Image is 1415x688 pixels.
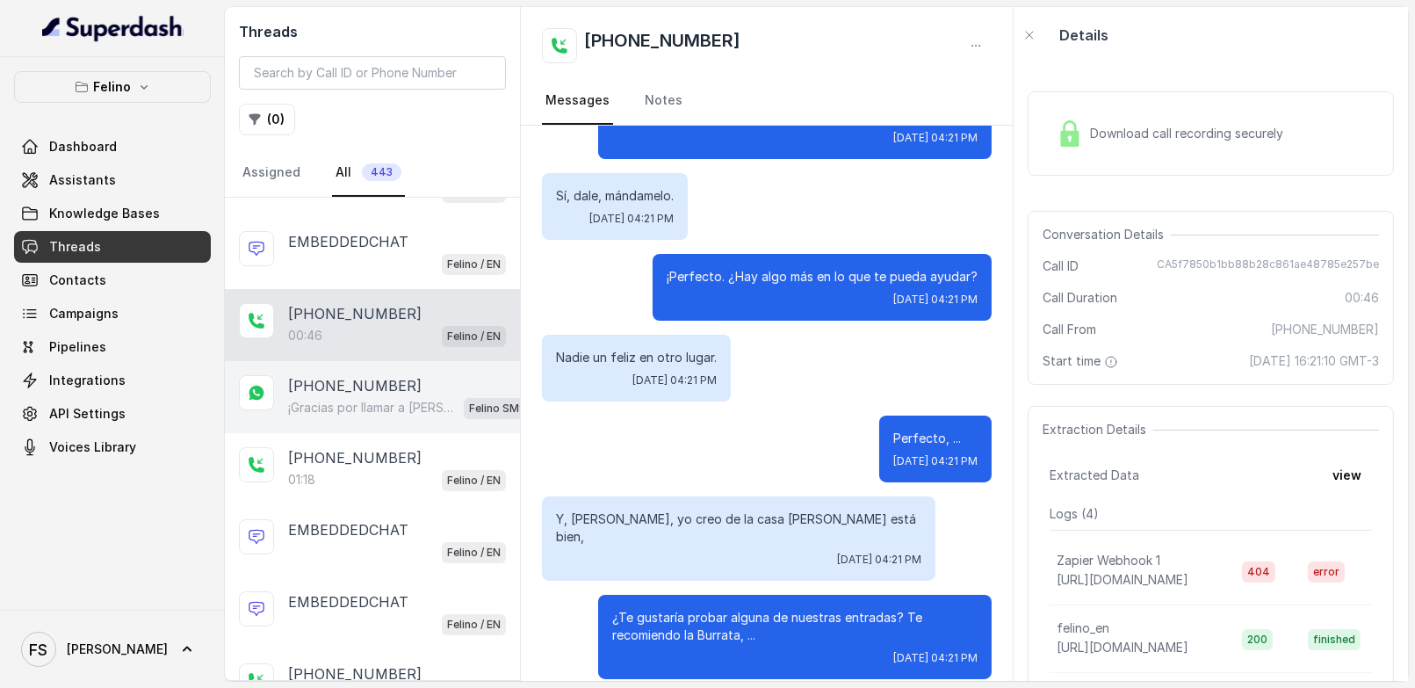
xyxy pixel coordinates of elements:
p: Felino SMS Whatsapp [469,400,539,417]
span: Extraction Details [1043,421,1153,438]
a: Threads [14,231,211,263]
p: [PHONE_NUMBER] [288,447,422,468]
span: [DATE] 04:21 PM [893,454,978,468]
span: Voices Library [49,438,136,456]
a: Knowledge Bases [14,198,211,229]
p: Felino / EN [447,256,501,273]
h2: [PHONE_NUMBER] [584,28,740,63]
p: ¿Te gustaría probar alguna de nuestras entradas? Te recomiendo la Burrata, ... [612,609,978,644]
span: [DATE] 04:21 PM [837,553,921,567]
span: Assistants [49,171,116,189]
span: [DATE] 04:21 PM [893,131,978,145]
span: Knowledge Bases [49,205,160,222]
p: Felino / EN [447,328,501,345]
span: 443 [362,163,401,181]
nav: Tabs [542,77,992,125]
p: [PHONE_NUMBER] [288,303,422,324]
a: Integrations [14,365,211,396]
p: Logs ( 4 ) [1050,505,1372,523]
p: 00:46 [288,327,322,344]
span: Dashboard [49,138,117,156]
img: Lock Icon [1057,120,1083,147]
p: Felino / EN [447,544,501,561]
p: EMBEDDEDCHAT [288,231,408,252]
p: Zapier Webhook 1 [1057,552,1160,569]
p: Felino [94,76,132,98]
span: finished [1308,629,1361,650]
a: Assigned [239,149,304,197]
p: Felino / EN [447,472,501,489]
span: [DATE] 04:21 PM [893,293,978,307]
span: [PHONE_NUMBER] [1271,321,1379,338]
a: Campaigns [14,298,211,330]
p: Felino / EN [447,616,501,634]
a: Contacts [14,264,211,296]
p: Details [1059,25,1108,46]
span: Contacts [49,272,106,289]
p: EMBEDDEDCHAT [288,591,408,612]
nav: Tabs [239,149,506,197]
a: Assistants [14,164,211,196]
span: Conversation Details [1043,226,1171,243]
h2: Threads [239,21,506,42]
span: Call Duration [1043,289,1117,307]
a: Notes [641,77,686,125]
p: ¡Perfecto. ¿Hay algo más en lo que te pueda ayudar? [667,268,978,286]
span: API Settings [49,405,126,423]
p: ¡Gracias por llamar a [PERSON_NAME]! Para menú, reservas, direcciones u otras opciones, tocá el b... [288,399,457,416]
input: Search by Call ID or Phone Number [239,56,506,90]
span: 200 [1242,629,1273,650]
span: Integrations [49,372,126,389]
span: Call From [1043,321,1096,338]
span: [PERSON_NAME] [67,641,168,658]
span: CA5f7850b1bb88b28c861ae48785e257be [1157,257,1379,275]
span: Extracted Data [1050,467,1139,484]
span: 404 [1242,561,1275,583]
a: Messages [542,77,613,125]
text: FS [30,641,48,659]
span: [DATE] 16:21:10 GMT-3 [1249,352,1379,370]
p: Sí, dale, mándamelo. [556,187,674,205]
button: view [1322,460,1372,491]
span: Threads [49,238,101,256]
span: Start time [1043,352,1122,370]
span: error [1308,561,1345,583]
a: API Settings [14,398,211,430]
p: [PHONE_NUMBER] [288,663,422,684]
a: All443 [332,149,405,197]
span: [DATE] 04:21 PM [589,212,674,226]
span: Pipelines [49,338,106,356]
img: light.svg [42,14,184,42]
a: Pipelines [14,331,211,363]
span: [DATE] 04:21 PM [893,651,978,665]
span: 00:46 [1345,289,1379,307]
span: [URL][DOMAIN_NAME] [1057,572,1188,587]
a: Voices Library [14,431,211,463]
p: felino_en [1057,619,1109,637]
span: Call ID [1043,257,1079,275]
a: Dashboard [14,131,211,163]
p: [PHONE_NUMBER] [288,375,422,396]
p: Y, [PERSON_NAME], yo creo de la casa [PERSON_NAME] está bien, [556,511,921,546]
p: Nadie un feliz en otro lugar. [556,349,717,366]
a: [PERSON_NAME] [14,625,211,674]
p: 01:18 [288,471,315,489]
span: [URL][DOMAIN_NAME] [1057,640,1188,655]
span: Campaigns [49,305,119,322]
span: Download call recording securely [1090,125,1290,142]
span: [DATE] 04:21 PM [632,373,717,387]
button: (0) [239,104,295,135]
button: Felino [14,71,211,103]
p: Perfecto, ... [893,430,978,447]
p: EMBEDDEDCHAT [288,519,408,540]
